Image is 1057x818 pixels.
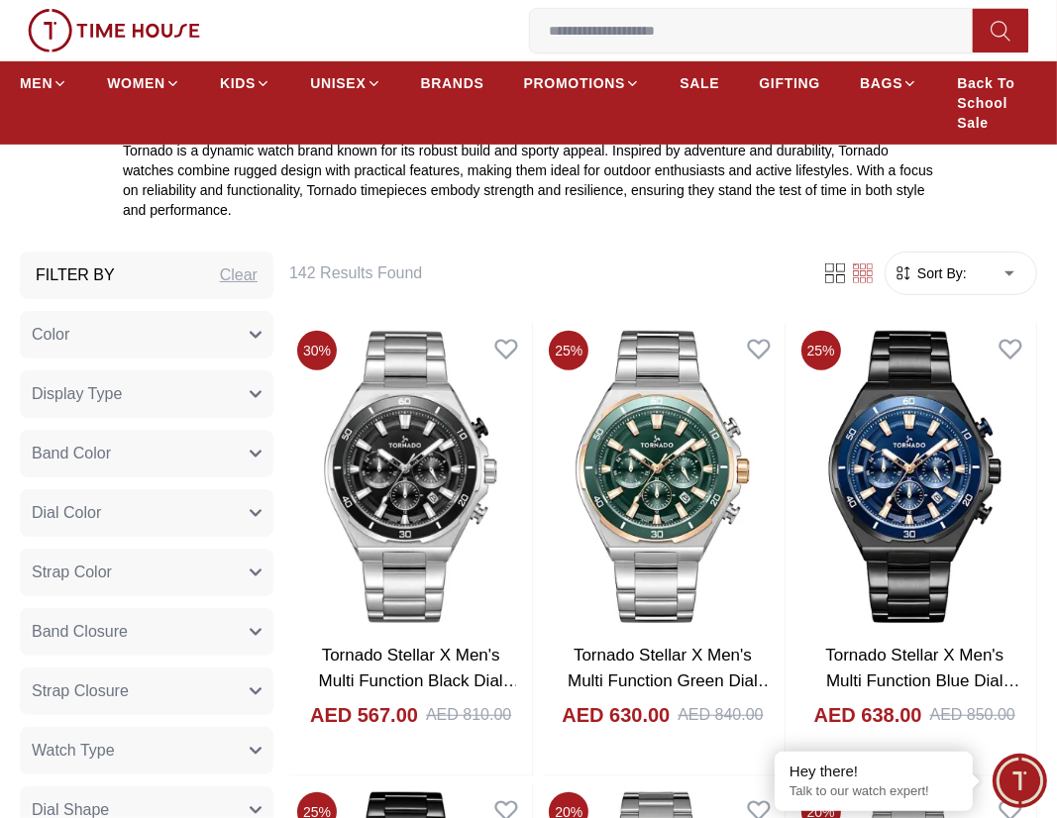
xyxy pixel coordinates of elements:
span: Display Type [32,382,122,406]
span: UNISEX [310,73,366,93]
span: WOMEN [107,73,165,93]
button: Sort By: [894,263,967,283]
a: WOMEN [107,65,180,101]
span: Back To School Sale [957,73,1037,133]
span: Sort By: [913,263,967,283]
span: Band Closure [32,620,128,644]
a: MEN [20,65,67,101]
span: BAGS [860,73,902,93]
span: KIDS [220,73,256,93]
div: Hey there! [790,762,958,781]
button: Band Closure [20,608,273,656]
span: Strap Color [32,561,112,584]
a: BAGS [860,65,917,101]
span: SALE [680,73,719,93]
div: Clear [220,263,258,287]
a: KIDS [220,65,270,101]
span: 25 % [549,331,588,370]
div: AED 850.00 [930,703,1015,727]
button: Strap Color [20,549,273,596]
button: Band Color [20,430,273,477]
span: Strap Closure [32,679,129,703]
button: Display Type [20,370,273,418]
a: Tornado Stellar X Men's Multi Function Green Dial Watch - T24104-KBSHK [568,646,775,715]
a: PROMOTIONS [524,65,641,101]
h4: AED 630.00 [562,701,670,729]
span: Color [32,323,69,347]
span: 30 % [297,331,337,370]
span: MEN [20,73,53,93]
button: Strap Closure [20,667,273,715]
h4: AED 638.00 [814,701,922,729]
div: AED 810.00 [426,703,511,727]
button: Dial Color [20,489,273,537]
div: Chat Widget [993,754,1047,808]
p: Talk to our watch expert! [790,783,958,800]
img: Tornado Stellar X Men's Multi Function Black Dial Watch - T24104-SBSB [289,323,532,631]
span: Dial Color [32,501,101,525]
span: Watch Type [32,739,115,763]
span: PROMOTIONS [524,73,626,93]
span: 25 % [801,331,841,370]
a: UNISEX [310,65,380,101]
h3: Filter By [36,263,115,287]
a: SALE [680,65,719,101]
button: Color [20,311,273,358]
a: Tornado Stellar X Men's Multi Function Black Dial Watch - T24104-SBSB [319,646,520,715]
a: Tornado Stellar X Men's Multi Function Blue Dial Watch - T24104-BBBN [825,646,1019,715]
a: Back To School Sale [957,65,1037,141]
a: GIFTING [759,65,820,101]
img: Tornado Stellar X Men's Multi Function Blue Dial Watch - T24104-BBBN [793,323,1036,631]
p: Tornado is a dynamic watch brand known for its robust build and sporty appeal. Inspired by advent... [123,141,934,220]
h6: 142 Results Found [289,261,797,285]
a: BRANDS [421,65,484,101]
span: GIFTING [759,73,820,93]
span: Band Color [32,442,111,465]
div: AED 840.00 [678,703,763,727]
h4: AED 567.00 [310,701,418,729]
img: ... [28,9,200,52]
span: BRANDS [421,73,484,93]
button: Watch Type [20,727,273,774]
img: Tornado Stellar X Men's Multi Function Green Dial Watch - T24104-KBSHK [541,323,784,631]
